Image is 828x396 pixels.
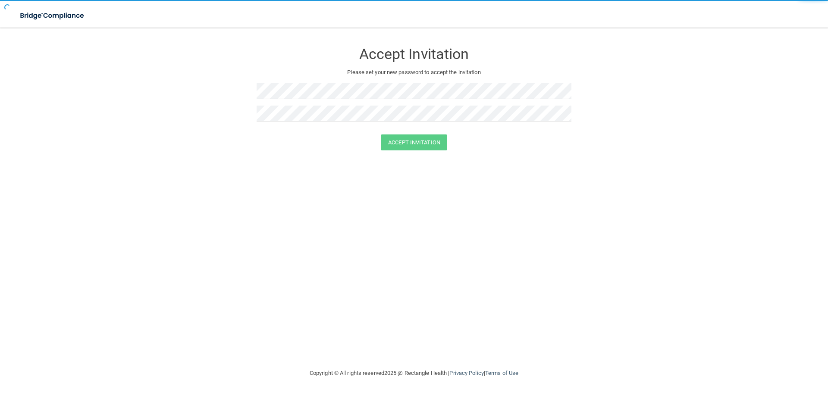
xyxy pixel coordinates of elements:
h3: Accept Invitation [257,46,571,62]
button: Accept Invitation [381,134,447,150]
a: Privacy Policy [449,370,483,376]
img: bridge_compliance_login_screen.278c3ca4.svg [13,7,92,25]
div: Copyright © All rights reserved 2025 @ Rectangle Health | | [257,359,571,387]
p: Please set your new password to accept the invitation [263,67,565,78]
a: Terms of Use [485,370,518,376]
